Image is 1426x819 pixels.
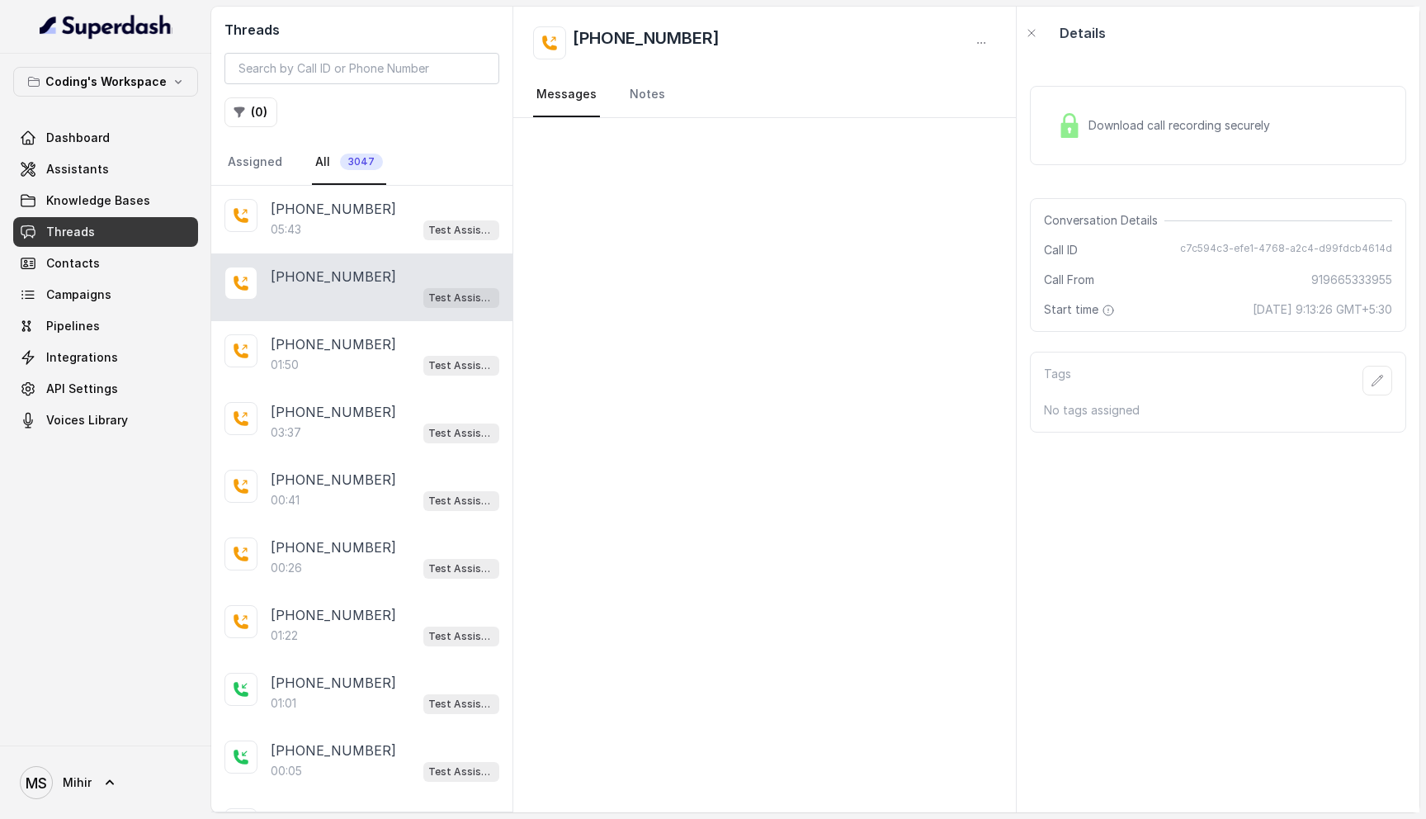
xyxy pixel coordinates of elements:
a: Mihir [13,760,198,806]
h2: Threads [224,20,499,40]
span: Dashboard [46,130,110,146]
button: Coding's Workspace [13,67,198,97]
input: Search by Call ID or Phone Number [224,53,499,84]
a: All3047 [312,140,386,185]
span: Download call recording securely [1088,117,1277,134]
p: [PHONE_NUMBER] [271,741,396,760]
p: Test Assistant-3 [428,696,494,712]
p: Coding's Workspace [45,72,167,92]
p: Test Assistant-3 [428,222,494,239]
text: MS [26,774,47,792]
p: Test Assistant-3 [428,561,494,577]
span: Threads [46,224,95,240]
span: API Settings [46,381,118,397]
p: [PHONE_NUMBER] [271,334,396,354]
span: Call ID [1044,242,1078,258]
span: Conversation Details [1044,212,1164,229]
span: c7c594c3-efe1-4768-a2c4-d99fdcb4614d [1180,242,1392,258]
a: API Settings [13,374,198,404]
p: 01:50 [271,357,299,373]
p: 03:37 [271,424,301,441]
a: Campaigns [13,280,198,310]
a: Assigned [224,140,286,185]
nav: Tabs [533,73,996,117]
a: Contacts [13,249,198,278]
span: 919665333955 [1311,272,1392,288]
a: Messages [533,73,600,117]
p: Test Assistant-3 [428,493,494,509]
span: Knowledge Bases [46,192,150,209]
p: 01:01 [271,695,296,712]
span: Assistants [46,161,109,178]
p: 00:26 [271,560,302,576]
span: [DATE] 9:13:26 GMT+5:30 [1253,301,1392,318]
span: 3047 [340,154,383,170]
a: Pipelines [13,311,198,341]
p: 00:05 [271,763,302,779]
p: [PHONE_NUMBER] [271,199,396,219]
p: 00:41 [271,492,300,509]
span: Voices Library [46,412,128,428]
p: Tags [1044,366,1071,395]
p: [PHONE_NUMBER] [271,470,396,490]
a: Voices Library [13,405,198,435]
span: Campaigns [46,286,111,303]
span: Pipelines [46,318,100,334]
a: Threads [13,217,198,247]
a: Notes [626,73,668,117]
p: Test Assistant-3 [428,764,494,780]
span: Mihir [63,774,92,791]
p: No tags assigned [1044,402,1392,419]
p: Details [1060,23,1106,43]
p: Test Assistant-3 [428,357,494,374]
p: [PHONE_NUMBER] [271,537,396,557]
p: Test Assistant-3 [428,290,494,306]
p: 01:22 [271,627,298,644]
a: Knowledge Bases [13,186,198,215]
nav: Tabs [224,140,499,185]
span: Start time [1044,301,1118,318]
button: (0) [224,97,277,127]
p: [PHONE_NUMBER] [271,673,396,693]
span: Contacts [46,255,100,272]
span: Call From [1044,272,1094,288]
p: 05:43 [271,221,301,238]
span: Integrations [46,349,118,366]
h2: [PHONE_NUMBER] [573,26,720,59]
p: [PHONE_NUMBER] [271,402,396,422]
a: Assistants [13,154,198,184]
p: [PHONE_NUMBER] [271,267,396,286]
p: Test Assistant-3 [428,628,494,645]
img: light.svg [40,13,172,40]
p: Test Assistant- 2 [428,425,494,442]
a: Integrations [13,343,198,372]
a: Dashboard [13,123,198,153]
img: Lock Icon [1057,113,1082,138]
p: [PHONE_NUMBER] [271,605,396,625]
